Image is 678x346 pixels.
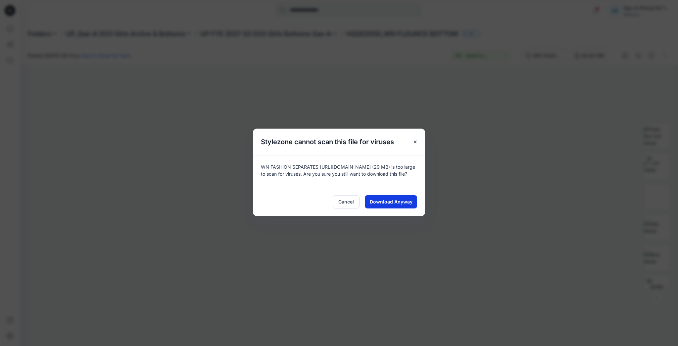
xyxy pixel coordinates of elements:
[253,129,402,155] h5: Stylezone cannot scan this file for viruses
[365,195,417,208] button: Download Anyway
[370,198,412,205] span: Download Anyway
[338,198,354,205] span: Cancel
[253,155,425,187] div: WN FASHION SEPARATES [URL][DOMAIN_NAME] (29 MB) is too large to scan for viruses. Are you sure yo...
[409,136,421,148] button: Close
[333,195,360,208] button: Cancel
